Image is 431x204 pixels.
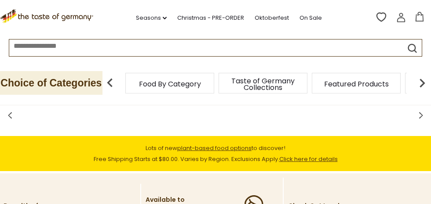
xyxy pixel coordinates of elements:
[228,78,298,91] a: Taste of Germany Collections
[255,13,289,23] a: Oktoberfest
[300,13,322,23] a: On Sale
[177,13,244,23] a: Christmas - PRE-ORDER
[94,144,338,163] span: Lots of new to discover! Free Shipping Starts at $80.00. Varies by Region. Exclusions Apply.
[413,74,431,92] img: next arrow
[177,144,252,152] a: plant-based food options
[279,155,338,163] a: Click here for details
[139,81,201,87] a: Food By Category
[136,13,167,23] a: Seasons
[101,74,119,92] img: previous arrow
[324,81,389,87] a: Featured Products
